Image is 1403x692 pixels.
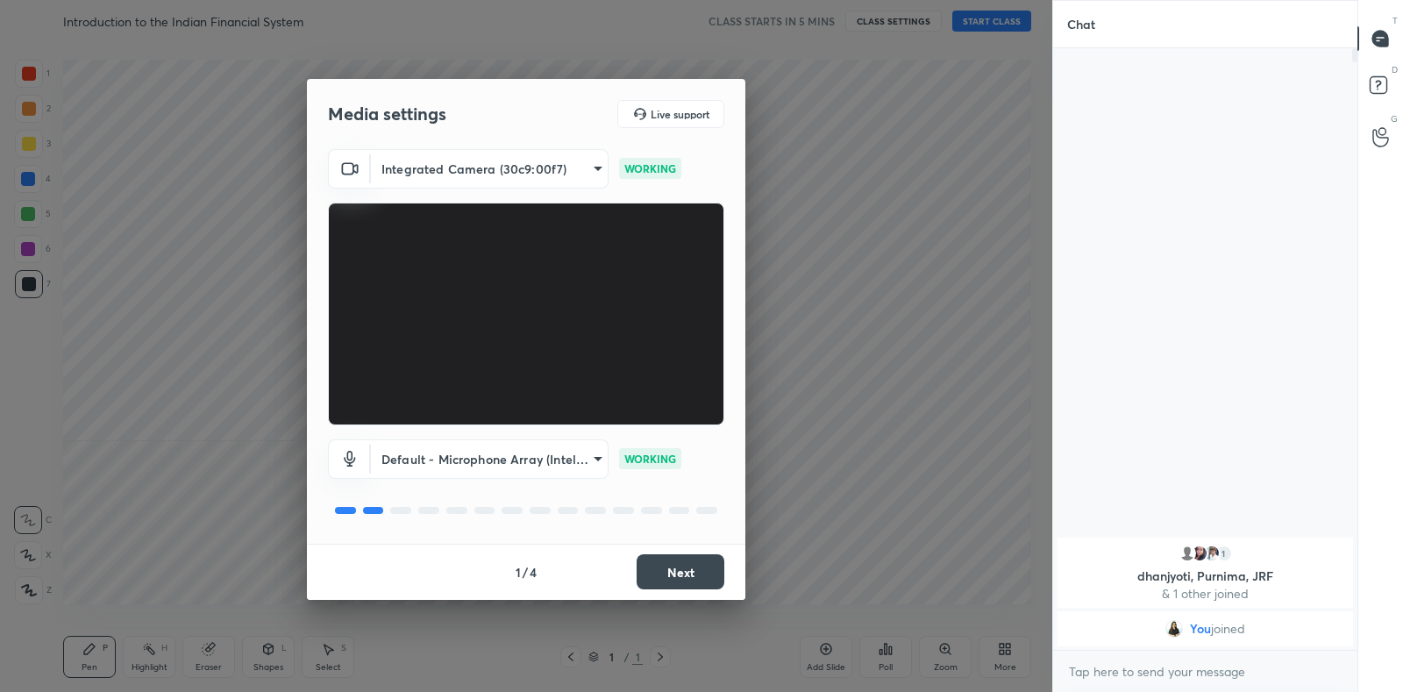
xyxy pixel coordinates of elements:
[1165,620,1183,638] img: 55eb4730e2bb421f98883ea12e9d64d8.jpg
[1068,587,1342,601] p: & 1 other joined
[1211,622,1245,636] span: joined
[1068,569,1342,583] p: dhanjyoti, Purnima, JRF
[328,103,446,125] h2: Media settings
[530,563,537,581] h4: 4
[1053,1,1109,47] p: Chat
[624,451,676,467] p: WORKING
[371,149,609,189] div: Integrated Camera (30c9:00f7)
[1053,534,1357,650] div: grid
[624,161,676,176] p: WORKING
[1190,622,1211,636] span: You
[1191,545,1208,562] img: 4bfa090ad6404ac1b7390b8d3402153c.jpg
[1392,63,1398,76] p: D
[637,554,724,589] button: Next
[523,563,528,581] h4: /
[1391,112,1398,125] p: G
[1215,545,1233,562] div: 1
[371,439,609,479] div: Integrated Camera (30c9:00f7)
[1179,545,1196,562] img: default.png
[516,563,521,581] h4: 1
[1203,545,1221,562] img: df575e23622e47c587a5de21df063601.jpg
[651,109,709,119] h5: Live support
[1392,14,1398,27] p: T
